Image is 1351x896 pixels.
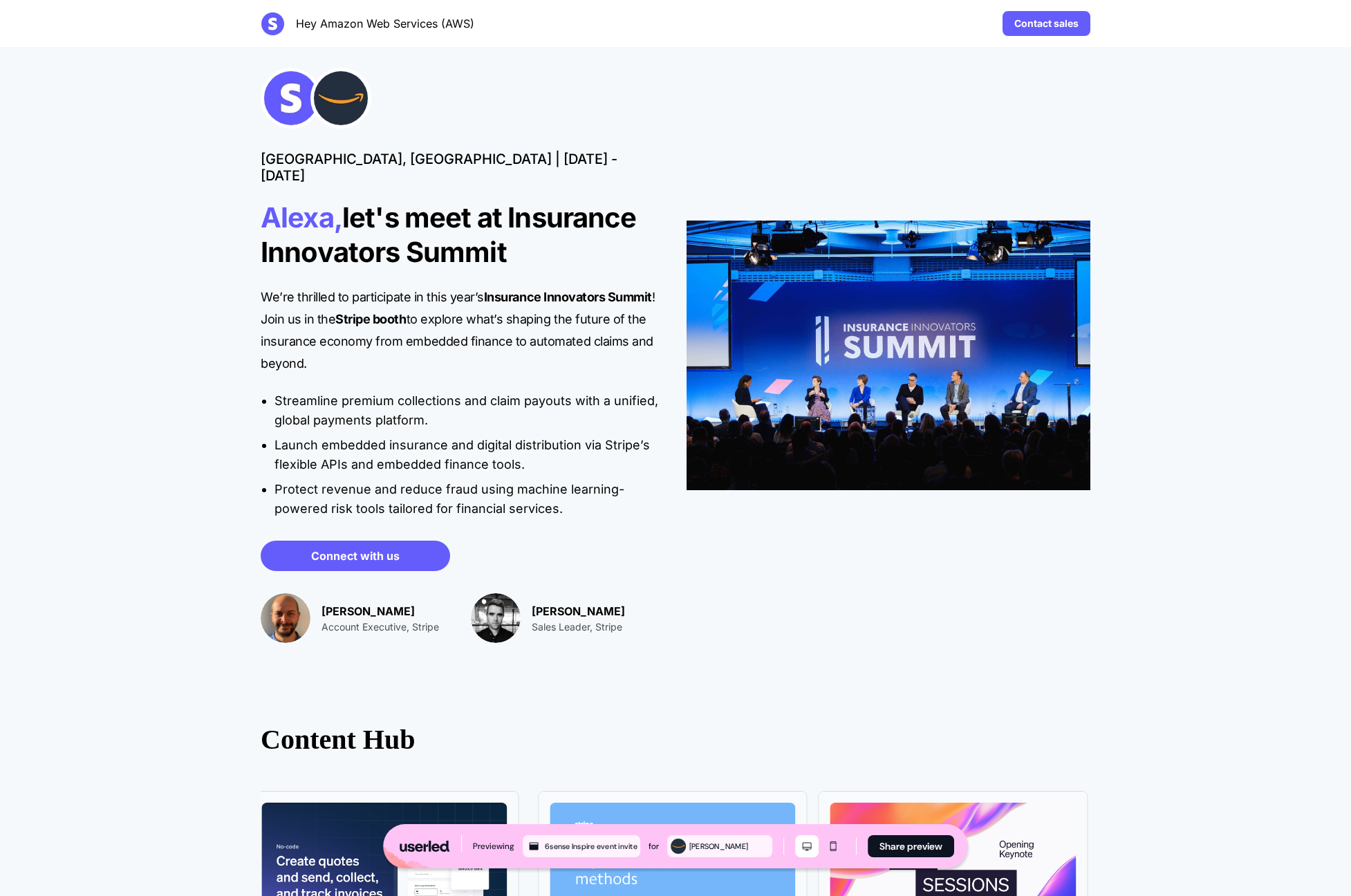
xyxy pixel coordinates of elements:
[335,312,406,326] strong: Stripe booth
[261,200,664,270] p: let's meet at Insurance Innovators Summit
[545,840,637,852] div: 6sense Inspire event invite
[261,719,1090,760] p: Content Hub
[868,835,954,857] button: Share preview
[1003,11,1090,36] button: Contact sales
[261,200,342,234] span: Alexa,
[795,835,819,857] button: Desktop mode
[274,391,664,430] p: Streamline premium collections and claim payouts with a unified, global payments platform.
[821,835,845,857] button: Mobile mode
[322,603,439,619] p: [PERSON_NAME]
[274,436,664,474] p: Launch embedded insurance and digital distribution via Stripe’s flexible APIs and embedded financ...
[532,619,625,634] p: Sales Leader, Stripe
[649,839,659,853] div: for
[274,480,664,519] p: Protect revenue and reduce fraud using machine learning-powered risk tools tailored for financial...
[484,290,652,304] strong: Insurance Innovators Summit
[261,286,664,375] p: We’re thrilled to participate in this year’s ! Join us in the to explore what’s shaping the futur...
[322,619,439,634] p: Account Executive, Stripe
[532,603,625,619] p: [PERSON_NAME]
[261,541,450,571] button: Connect with us
[296,15,474,32] p: Hey Amazon Web Services (AWS)
[689,840,770,852] div: [PERSON_NAME]
[473,839,514,853] div: Previewing
[261,151,664,184] p: [GEOGRAPHIC_DATA], [GEOGRAPHIC_DATA] | [DATE] - [DATE]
